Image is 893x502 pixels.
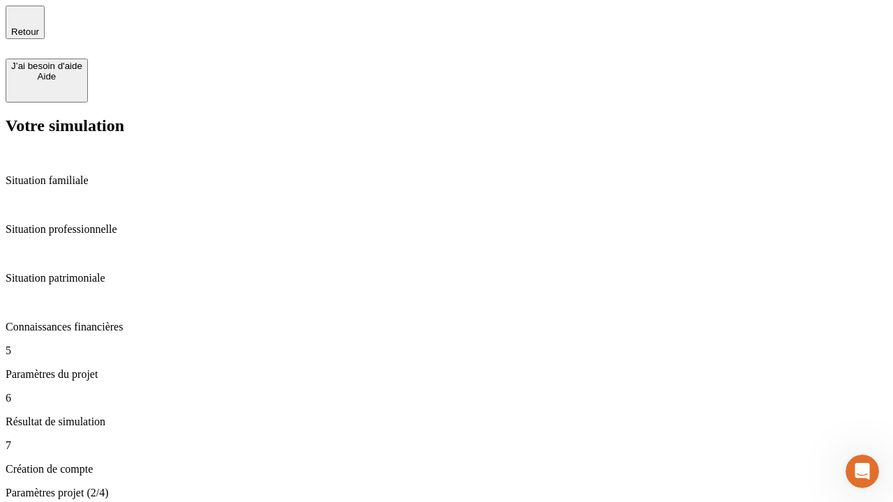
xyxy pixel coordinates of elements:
p: 6 [6,392,887,404]
p: 5 [6,344,887,357]
p: Résultat de simulation [6,416,887,428]
p: 7 [6,439,887,452]
iframe: Intercom live chat [846,455,879,488]
p: Connaissances financières [6,321,887,333]
p: Situation professionnelle [6,223,887,236]
p: Paramètres projet (2/4) [6,487,887,499]
p: Situation patrimoniale [6,272,887,284]
p: Paramètres du projet [6,368,887,381]
button: J’ai besoin d'aideAide [6,59,88,102]
div: J’ai besoin d'aide [11,61,82,71]
p: Situation familiale [6,174,887,187]
div: Aide [11,71,82,82]
button: Retour [6,6,45,39]
h2: Votre simulation [6,116,887,135]
span: Retour [11,26,39,37]
p: Création de compte [6,463,887,476]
